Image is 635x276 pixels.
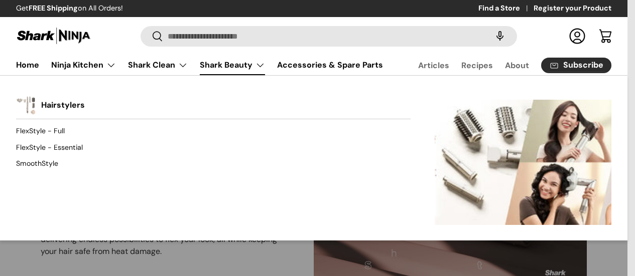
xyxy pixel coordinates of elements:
summary: Ninja Kitchen [45,55,122,75]
a: Ninja Kitchen [51,55,116,75]
nav: Secondary [394,55,611,75]
a: Find a Store [478,3,534,14]
a: Home [16,55,39,75]
speech-search-button: Search by voice [484,25,516,47]
a: Subscribe [541,58,611,73]
img: Shark Ninja Philippines [16,26,91,46]
summary: Shark Beauty [194,55,271,75]
p: Get on All Orders! [16,3,123,14]
a: Articles [418,56,449,75]
a: Shark Clean [128,55,188,75]
a: Shark Beauty [200,55,265,75]
a: Recipes [461,56,493,75]
strong: FREE Shipping [29,4,78,13]
summary: Shark Clean [122,55,194,75]
a: About [505,56,529,75]
span: Subscribe [563,61,603,69]
nav: Primary [16,55,383,75]
a: Accessories & Spare Parts [277,55,383,75]
a: Register your Product [534,3,611,14]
